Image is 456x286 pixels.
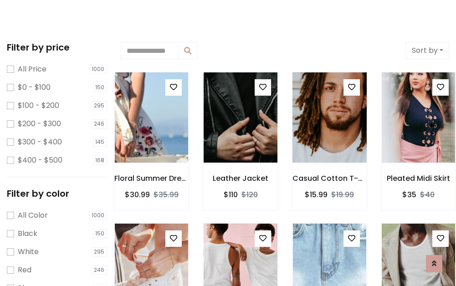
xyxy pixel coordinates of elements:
label: $300 - $400 [18,137,62,148]
label: White [18,246,39,257]
span: 246 [92,266,108,275]
span: 168 [93,156,108,165]
label: $400 - $500 [18,155,62,166]
h6: Casual Cotton T-Shirt [292,174,367,183]
label: All Price [18,64,46,75]
span: 246 [92,119,108,128]
del: $35.99 [154,189,179,200]
span: 150 [93,229,108,238]
span: 295 [92,247,108,256]
label: All Color [18,210,48,221]
span: 295 [92,101,108,110]
span: 145 [93,138,108,147]
h6: Leather Jacket [203,174,277,183]
h6: $30.99 [125,190,150,199]
h6: $15.99 [305,190,328,199]
h6: $110 [224,190,238,199]
span: 1000 [89,65,108,74]
span: 150 [93,83,108,92]
h5: Filter by color [7,188,107,199]
del: $19.99 [331,189,354,200]
h5: Filter by price [7,42,107,53]
label: Black [18,228,37,239]
label: $100 - $200 [18,100,59,111]
label: Red [18,265,31,276]
h6: Pleated Midi Skirt [381,174,456,183]
label: $200 - $300 [18,118,61,129]
label: $0 - $100 [18,82,51,93]
h6: Floral Summer Dress [114,174,189,183]
span: 1000 [89,211,108,220]
del: $120 [241,189,258,200]
h6: $35 [402,190,416,199]
del: $40 [420,189,435,200]
button: Sort by [406,42,449,59]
